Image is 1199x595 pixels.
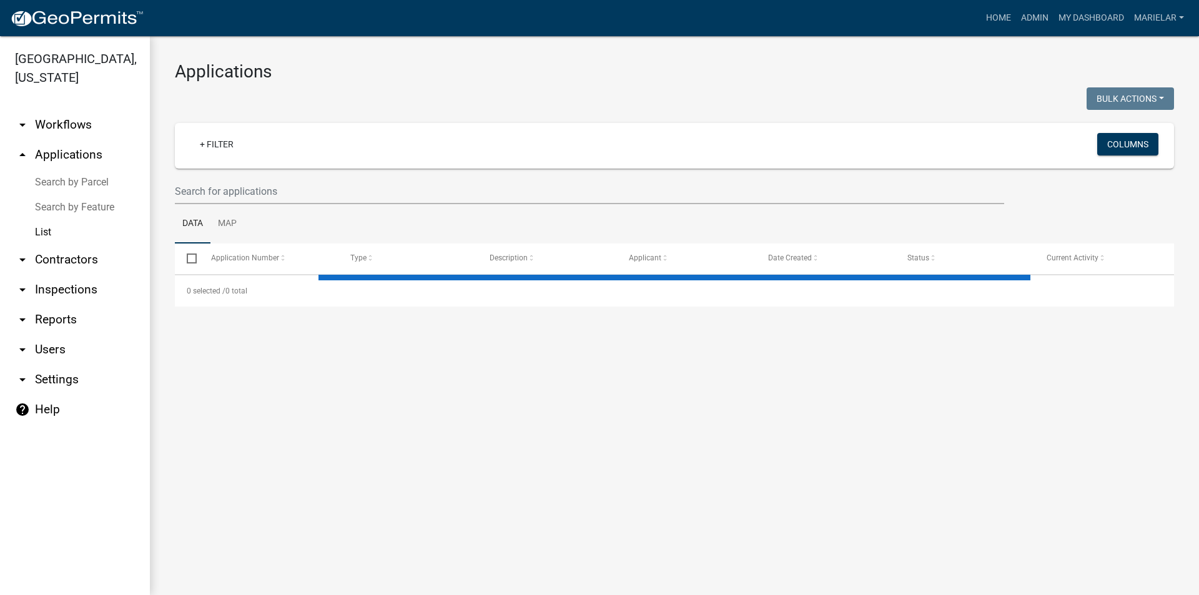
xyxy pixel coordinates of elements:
[187,287,225,295] span: 0 selected /
[617,243,756,273] datatable-header-cell: Applicant
[1016,6,1053,30] a: Admin
[1097,133,1158,155] button: Columns
[338,243,477,273] datatable-header-cell: Type
[907,253,929,262] span: Status
[15,342,30,357] i: arrow_drop_down
[15,402,30,417] i: help
[490,253,528,262] span: Description
[15,282,30,297] i: arrow_drop_down
[210,204,244,244] a: Map
[175,243,199,273] datatable-header-cell: Select
[896,243,1035,273] datatable-header-cell: Status
[756,243,896,273] datatable-header-cell: Date Created
[768,253,812,262] span: Date Created
[15,147,30,162] i: arrow_drop_up
[15,252,30,267] i: arrow_drop_down
[629,253,661,262] span: Applicant
[211,253,279,262] span: Application Number
[175,204,210,244] a: Data
[15,117,30,132] i: arrow_drop_down
[478,243,617,273] datatable-header-cell: Description
[175,61,1174,82] h3: Applications
[175,275,1174,307] div: 0 total
[1129,6,1189,30] a: marielar
[199,243,338,273] datatable-header-cell: Application Number
[1087,87,1174,110] button: Bulk Actions
[1047,253,1098,262] span: Current Activity
[350,253,367,262] span: Type
[1035,243,1174,273] datatable-header-cell: Current Activity
[15,372,30,387] i: arrow_drop_down
[190,133,244,155] a: + Filter
[15,312,30,327] i: arrow_drop_down
[175,179,1004,204] input: Search for applications
[981,6,1016,30] a: Home
[1053,6,1129,30] a: My Dashboard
